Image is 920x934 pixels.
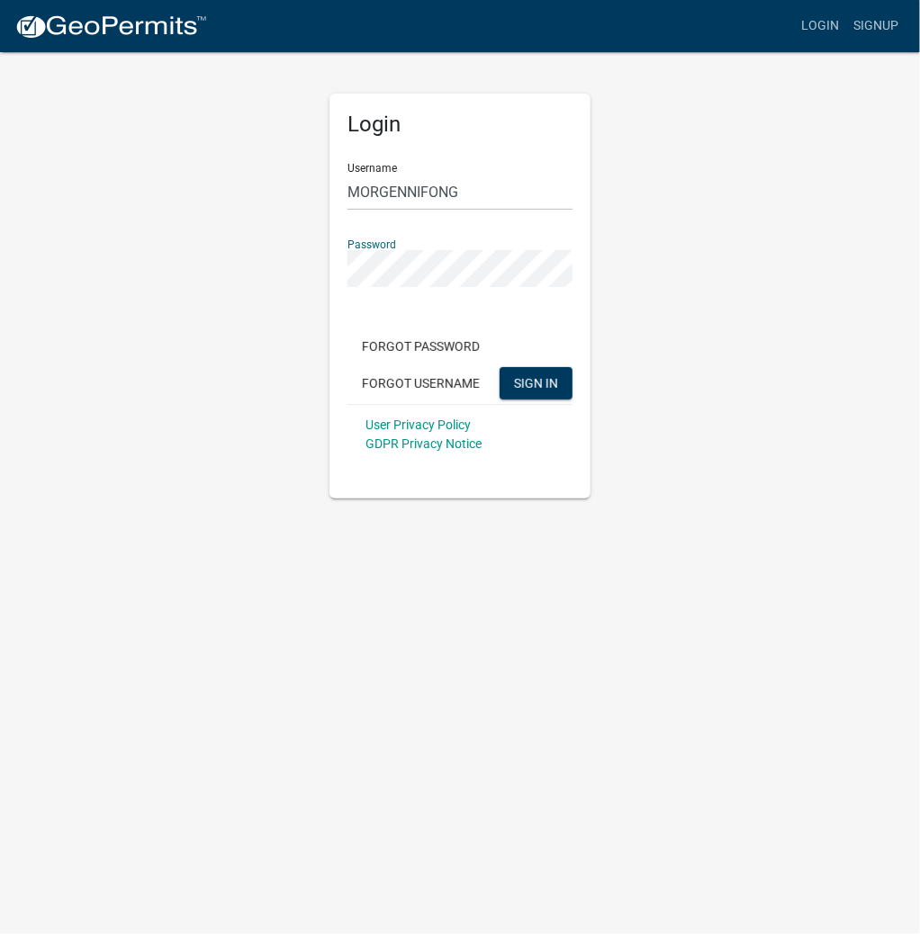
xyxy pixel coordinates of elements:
h5: Login [347,112,573,138]
button: Forgot Username [347,367,494,400]
a: Signup [846,9,906,43]
button: SIGN IN [500,367,573,400]
a: Login [794,9,846,43]
button: Forgot Password [347,330,494,363]
a: GDPR Privacy Notice [365,436,482,451]
a: User Privacy Policy [365,418,471,432]
span: SIGN IN [514,375,558,390]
